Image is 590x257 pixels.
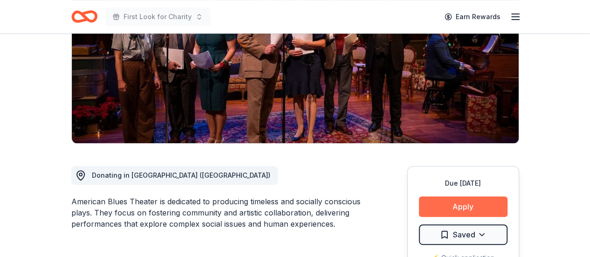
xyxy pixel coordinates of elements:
[419,196,507,217] button: Apply
[105,7,210,26] button: First Look for Charity
[419,178,507,189] div: Due [DATE]
[124,11,192,22] span: First Look for Charity
[453,229,475,241] span: Saved
[419,224,507,245] button: Saved
[71,196,362,229] div: American Blues Theater is dedicated to producing timeless and socially conscious plays. They focu...
[92,171,271,179] span: Donating in [GEOGRAPHIC_DATA] ([GEOGRAPHIC_DATA])
[71,6,97,28] a: Home
[439,8,506,25] a: Earn Rewards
